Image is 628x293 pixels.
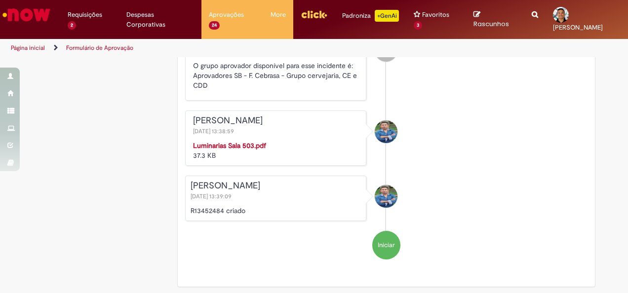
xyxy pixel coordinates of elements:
ul: Trilhas de página [7,39,411,57]
p: +GenAi [375,10,399,22]
p: R13452484 criado [191,206,361,216]
span: Favoritos [422,10,449,20]
span: More [271,10,286,20]
img: click_logo_yellow_360x200.png [301,7,327,22]
span: Aprovações [209,10,244,20]
span: [PERSON_NAME] [553,23,603,32]
span: 24 [209,21,220,30]
div: Raimundo Vital De Faria Barcelos Junior [375,185,397,208]
span: Iniciar [378,241,395,250]
div: 37.3 KB [193,141,361,160]
a: Página inicial [11,44,45,52]
p: O grupo aprovador disponível para esse incidente é: Aprovadores SB - F. Cebrasa - Grupo cervejari... [193,61,361,90]
span: Rascunhos [473,19,509,29]
span: 2 [68,21,76,30]
a: Formulário de Aprovação [66,44,133,52]
a: Luminarias Sala 503.pdf [193,141,266,150]
span: 3 [414,21,422,30]
span: Requisições [68,10,102,20]
div: [PERSON_NAME] [191,181,361,191]
span: [DATE] 13:38:59 [193,127,236,135]
li: Raimundo Vital De Faria Barcelos Junior [185,176,588,221]
a: Rascunhos [473,10,517,29]
img: ServiceNow [1,5,52,25]
div: Raimundo Vital De Faria Barcelos Junior [375,120,397,143]
span: Despesas Corporativas [126,10,194,30]
div: [PERSON_NAME] [193,116,361,126]
div: Padroniza [342,10,399,22]
span: [DATE] 13:39:09 [191,192,234,200]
